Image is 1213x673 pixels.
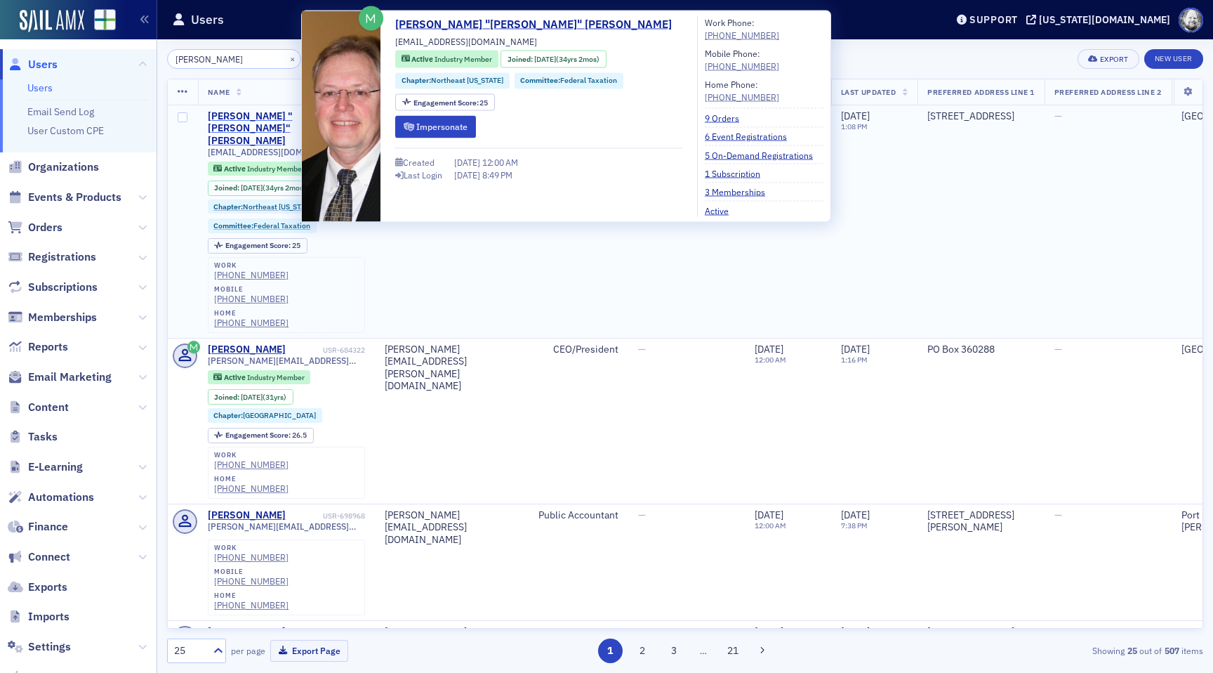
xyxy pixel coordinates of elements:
[482,169,512,181] span: 8:49 PM
[927,87,1035,97] span: Preferred Address Line 1
[214,592,289,600] div: home
[486,509,618,522] div: Public Accountant
[28,580,67,595] span: Exports
[8,519,68,535] a: Finance
[214,451,289,459] div: work
[927,626,1035,639] div: [STREET_ADDRESS]
[1054,110,1062,122] span: —
[208,509,286,522] a: [PERSON_NAME]
[841,87,896,97] span: Last Updated
[662,639,687,663] button: 3
[8,249,96,265] a: Registrations
[208,87,230,97] span: Name
[482,157,518,168] span: 12:00 AM
[395,16,682,33] a: [PERSON_NAME] "[PERSON_NAME]" [PERSON_NAME]
[705,60,779,72] a: [PHONE_NUMBER]
[225,431,307,439] div: 26.5
[94,9,116,31] img: SailAMX
[927,344,1035,356] div: PO Box 360288
[27,105,94,118] a: Email Send Log
[214,552,289,563] a: [PHONE_NUMBER]
[214,318,289,328] div: [PHONE_NUMBER]
[28,400,69,415] span: Content
[214,600,289,610] a: [PHONE_NUMBER]
[520,75,617,86] a: Committee:Federal Taxation
[214,309,289,318] div: home
[214,459,289,470] a: [PHONE_NUMBER]
[167,49,301,69] input: Search…
[28,490,94,505] span: Automations
[404,171,442,179] div: Last Login
[413,98,489,106] div: 25
[385,509,467,547] div: [PERSON_NAME][EMAIL_ADDRESS][DOMAIN_NAME]
[705,16,779,42] div: Work Phone:
[28,280,98,295] span: Subscriptions
[213,202,243,211] span: Chapter :
[208,181,313,196] div: Joined: 1991-06-17 00:00:00
[721,639,745,663] button: 21
[385,344,467,393] div: [PERSON_NAME][EMAIL_ADDRESS][PERSON_NAME][DOMAIN_NAME]
[1054,625,1062,638] span: —
[755,625,783,638] span: [DATE]
[515,72,624,89] div: Committee:
[8,549,70,565] a: Connect
[241,183,263,192] span: [DATE]
[28,220,62,235] span: Orders
[705,166,771,179] a: 1 Subscription
[8,459,83,475] a: E-Learning
[402,75,503,86] a: Chapter:Northeast [US_STATE]
[841,521,868,530] time: 7:38 PM
[755,343,783,355] span: [DATE]
[705,29,779,41] a: [PHONE_NUMBER]
[28,549,70,565] span: Connect
[630,639,654,663] button: 2
[395,72,510,89] div: Chapter:
[8,159,99,175] a: Organizations
[841,122,868,131] time: 1:08 PM
[214,183,241,192] span: Joined :
[208,408,323,422] div: Chapter:
[402,75,431,85] span: Chapter :
[8,220,62,235] a: Orders
[208,344,286,356] a: [PERSON_NAME]
[8,280,98,295] a: Subscriptions
[174,643,205,658] div: 25
[214,475,289,483] div: home
[208,110,320,148] a: [PERSON_NAME] "[PERSON_NAME]" [PERSON_NAME]
[841,625,870,638] span: [DATE]
[927,110,1035,123] div: [STREET_ADDRESS]
[8,370,112,385] a: Email Marketing
[8,639,71,655] a: Settings
[841,509,870,521] span: [DATE]
[927,509,1035,534] div: [STREET_ADDRESS][PERSON_NAME]
[8,429,58,445] a: Tasks
[841,355,868,365] time: 1:16 PM
[208,626,286,639] a: [PERSON_NAME]
[241,393,286,402] div: (31yrs)
[755,521,786,530] time: 12:00 AM
[288,346,365,355] div: USR-684322
[225,240,292,250] span: Engagement Score :
[520,75,560,85] span: Committee :
[638,626,735,639] div: Accounting Specialist
[208,162,311,176] div: Active: Active: Industry Member
[208,389,293,405] div: Joined: 1994-08-31 00:00:00
[534,53,556,63] span: [DATE]
[8,609,69,625] a: Imports
[231,644,265,657] label: per page
[214,270,289,280] a: [PHONE_NUMBER]
[214,483,289,494] div: [PHONE_NUMBER]
[224,372,247,382] span: Active
[213,411,316,420] a: Chapter:[GEOGRAPHIC_DATA]
[1144,49,1203,69] a: New User
[288,628,365,637] div: USR-713463
[454,169,482,181] span: [DATE]
[27,124,104,137] a: User Custom CPE
[705,90,779,103] a: [PHONE_NUMBER]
